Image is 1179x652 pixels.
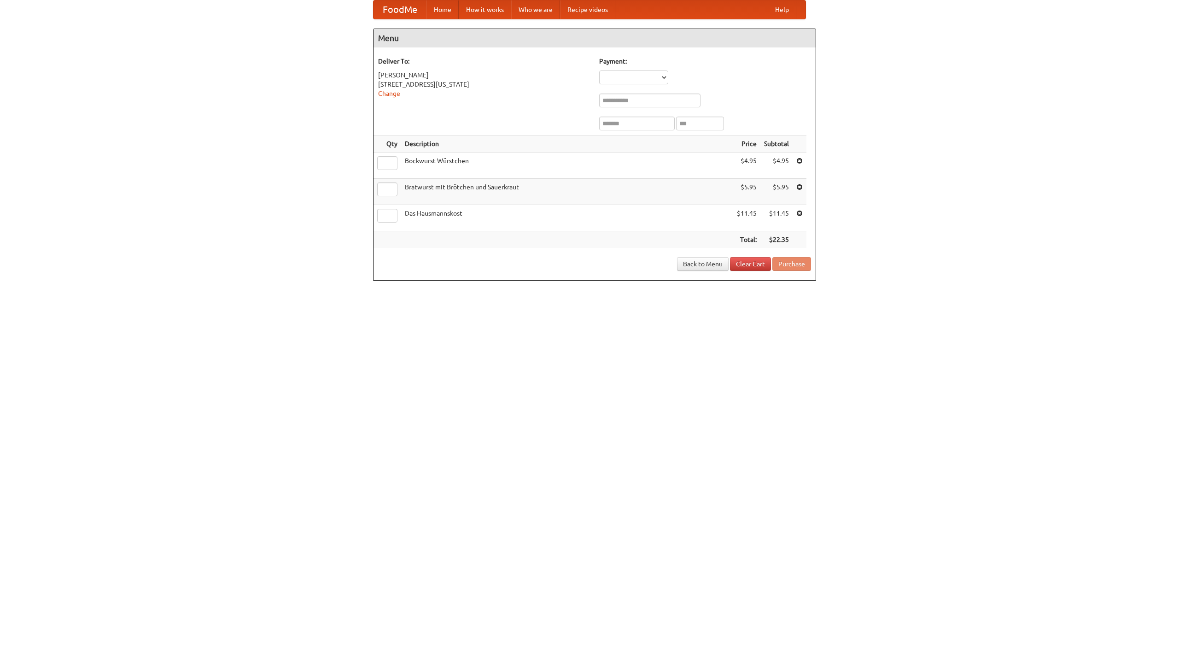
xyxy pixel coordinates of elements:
[374,0,426,19] a: FoodMe
[426,0,459,19] a: Home
[401,205,733,231] td: Das Hausmannskost
[760,153,793,179] td: $4.95
[733,135,760,153] th: Price
[378,80,590,89] div: [STREET_ADDRESS][US_STATE]
[560,0,615,19] a: Recipe videos
[760,179,793,205] td: $5.95
[401,153,733,179] td: Bockwurst Würstchen
[760,231,793,248] th: $22.35
[733,205,760,231] td: $11.45
[378,57,590,66] h5: Deliver To:
[401,135,733,153] th: Description
[374,29,816,47] h4: Menu
[730,257,771,271] a: Clear Cart
[374,135,401,153] th: Qty
[733,153,760,179] td: $4.95
[772,257,811,271] button: Purchase
[378,70,590,80] div: [PERSON_NAME]
[768,0,796,19] a: Help
[760,205,793,231] td: $11.45
[733,179,760,205] td: $5.95
[401,179,733,205] td: Bratwurst mit Brötchen und Sauerkraut
[511,0,560,19] a: Who we are
[459,0,511,19] a: How it works
[677,257,729,271] a: Back to Menu
[760,135,793,153] th: Subtotal
[599,57,811,66] h5: Payment:
[378,90,400,97] a: Change
[733,231,760,248] th: Total:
